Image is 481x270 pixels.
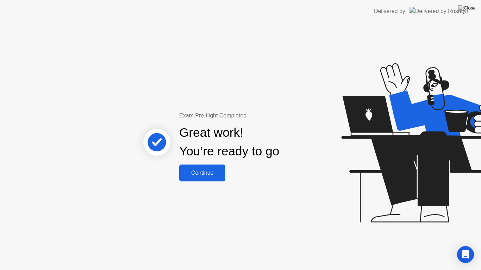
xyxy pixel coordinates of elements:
[179,123,279,161] div: Great work! You’re ready to go
[458,5,476,11] img: Close
[410,7,468,15] img: Delivered by Rosalyn
[179,165,225,181] button: Continue
[374,7,405,15] div: Delivered by
[179,111,325,120] div: Exam Pre-flight Completed
[181,170,223,176] div: Continue
[457,246,474,263] div: Open Intercom Messenger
